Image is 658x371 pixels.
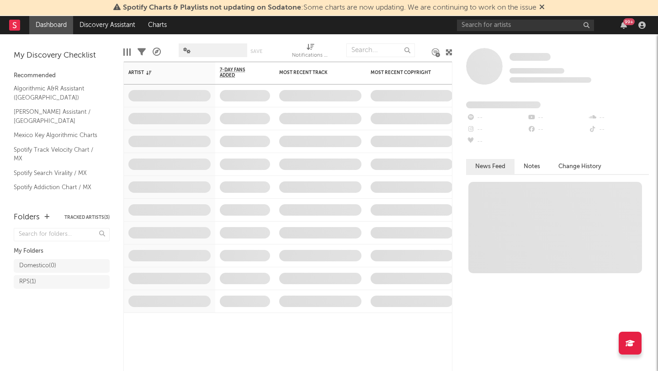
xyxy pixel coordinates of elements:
div: My Folders [14,246,110,257]
a: Spotify Addiction Chart / MX [14,182,101,192]
button: Save [250,49,262,54]
div: Notifications (Artist) [292,39,329,65]
div: -- [588,124,649,136]
span: Some Artist [509,53,551,61]
div: My Discovery Checklist [14,50,110,61]
a: Domestico(0) [14,259,110,273]
a: RPS(1) [14,275,110,289]
input: Search... [346,43,415,57]
div: Notifications (Artist) [292,50,329,61]
span: Fans Added by Platform [466,101,541,108]
button: Notes [515,159,549,174]
div: -- [466,136,527,148]
button: News Feed [466,159,515,174]
a: Mexico Key Algorithmic Charts [14,130,101,140]
div: -- [466,112,527,124]
div: RPS ( 1 ) [19,276,36,287]
a: Spotify Search Virality / MX [14,168,101,178]
div: -- [466,124,527,136]
a: Some Artist [509,53,551,62]
div: Filters [138,39,146,65]
a: Charts [142,16,173,34]
div: Most Recent Copyright [371,70,439,75]
a: Algorithmic A&R Assistant ([GEOGRAPHIC_DATA]) [14,84,101,102]
span: Dismiss [539,4,545,11]
div: Folders [14,212,40,223]
button: Change History [549,159,610,174]
button: Tracked Artists(3) [64,215,110,220]
div: 99 + [623,18,635,25]
input: Search for artists [457,20,594,31]
input: Search for folders... [14,228,110,241]
a: Dashboard [29,16,73,34]
span: Tracking Since: [DATE] [509,68,564,74]
div: -- [588,112,649,124]
div: Domestico ( 0 ) [19,260,56,271]
span: 7-Day Fans Added [220,67,256,78]
div: Most Recent Track [279,70,348,75]
span: : Some charts are now updating. We are continuing to work on the issue [123,4,536,11]
button: 99+ [621,21,627,29]
div: Artist [128,70,197,75]
a: Spotify Track Velocity Chart / MX [14,145,101,164]
span: Spotify Charts & Playlists not updating on Sodatone [123,4,301,11]
span: 0 fans last week [509,77,591,83]
div: A&R Pipeline [153,39,161,65]
div: Edit Columns [123,39,131,65]
div: -- [527,124,588,136]
a: [PERSON_NAME] Assistant / [GEOGRAPHIC_DATA] [14,107,101,126]
div: -- [527,112,588,124]
a: Discovery Assistant [73,16,142,34]
div: Recommended [14,70,110,81]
